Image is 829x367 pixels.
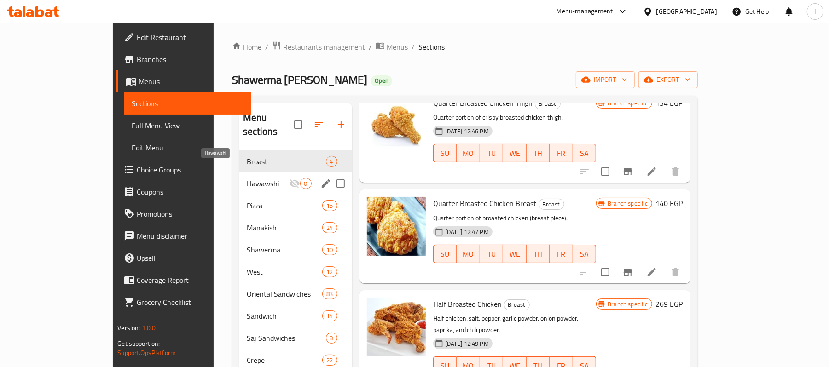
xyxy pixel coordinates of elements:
[300,178,312,189] div: items
[139,76,244,87] span: Menus
[137,230,244,241] span: Menu disclaimer
[369,41,372,52] li: /
[308,114,330,136] span: Sort sections
[507,147,523,160] span: WE
[239,305,352,327] div: Sandwich14
[326,334,337,343] span: 8
[117,347,176,359] a: Support.OpsPlatform
[247,333,326,344] span: Saj Sandwiches
[480,144,504,162] button: TU
[117,322,140,334] span: Version:
[247,355,323,366] span: Crepe
[322,244,337,255] div: items
[322,266,337,277] div: items
[137,275,244,286] span: Coverage Report
[441,127,493,136] span: [DATE] 12:46 PM
[504,299,530,310] div: Broast
[247,288,323,299] span: Oriental Sandwiches
[323,290,336,298] span: 83
[239,195,352,217] div: Pizza15
[577,247,593,261] span: SA
[617,261,639,283] button: Branch-specific-item
[301,179,311,188] span: 0
[665,161,687,183] button: delete
[441,339,493,348] span: [DATE] 12:49 PM
[503,245,527,263] button: WE
[247,156,326,167] span: Broast
[550,144,573,162] button: FR
[322,200,337,211] div: items
[232,69,367,90] span: Shawerma [PERSON_NAME]
[323,312,336,321] span: 14
[656,298,683,310] h6: 269 EGP
[550,245,573,263] button: FR
[638,71,698,88] button: export
[367,97,426,155] img: Quarter Broasted Chicken Thigh
[247,244,323,255] span: Shawerma
[330,114,352,136] button: Add section
[596,162,615,181] span: Select to update
[137,32,244,43] span: Edit Restaurant
[437,147,453,160] span: SU
[247,178,289,189] span: Hawawshi
[137,186,244,197] span: Coupons
[504,299,529,310] span: Broast
[480,245,504,263] button: TU
[322,310,337,321] div: items
[412,41,415,52] li: /
[247,310,323,321] span: Sandwich
[247,266,323,277] span: West
[433,112,597,123] p: Quarter portion of crispy broasted chicken thigh.
[553,147,569,160] span: FR
[322,355,337,366] div: items
[322,222,337,233] div: items
[116,181,251,203] a: Coupons
[137,54,244,65] span: Branches
[433,297,502,311] span: Half Broasted Chicken
[323,356,336,365] span: 22
[656,97,683,109] h6: 134 EGP
[656,197,683,210] h6: 140 EGP
[557,6,613,17] div: Menu-management
[323,201,336,210] span: 15
[604,199,651,208] span: Branch specific
[239,261,352,283] div: West12
[247,222,323,233] span: Manakish
[239,150,352,172] div: Broast4
[283,41,365,52] span: Restaurants management
[573,245,597,263] button: SA
[247,200,323,211] span: Pizza
[617,161,639,183] button: Branch-specific-item
[323,224,336,232] span: 24
[367,197,426,256] img: Quarter Broasted Chicken Breast
[433,212,597,224] p: Quarter portion of broasted chicken (breast piece).
[530,247,546,261] span: TH
[418,41,445,52] span: Sections
[137,208,244,219] span: Promotions
[507,247,523,261] span: WE
[239,172,352,195] div: Hawawshi0edit
[573,144,597,162] button: SA
[272,41,365,53] a: Restaurants management
[441,228,493,236] span: [DATE] 12:47 PM
[137,297,244,308] span: Grocery Checklist
[117,338,160,350] span: Get support on:
[527,245,550,263] button: TH
[646,74,690,86] span: export
[142,322,156,334] span: 1.0.0
[484,247,500,261] span: TU
[665,261,687,283] button: delete
[656,6,717,17] div: [GEOGRAPHIC_DATA]
[289,115,308,134] span: Select all sections
[484,147,500,160] span: TU
[535,98,561,109] div: Broast
[646,267,657,278] a: Edit menu item
[433,313,597,336] p: Half chicken, salt, pepper, garlic powder, onion powder, paprika, and chili powder.
[326,157,337,166] span: 4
